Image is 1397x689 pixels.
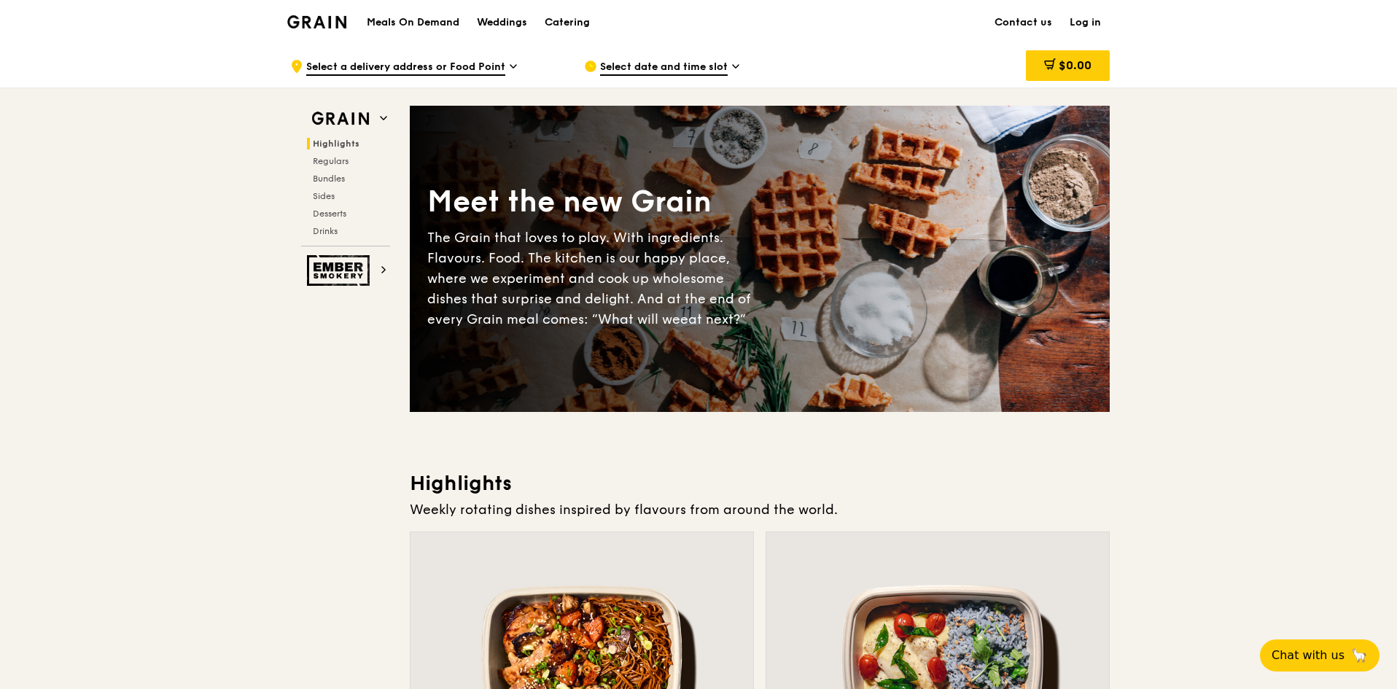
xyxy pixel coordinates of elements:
img: Ember Smokery web logo [307,255,374,286]
div: Weekly rotating dishes inspired by flavours from around the world. [410,499,1110,520]
span: Regulars [313,156,349,166]
a: Log in [1061,1,1110,44]
a: Catering [536,1,599,44]
span: $0.00 [1059,58,1091,72]
span: Chat with us [1272,647,1345,664]
a: Weddings [468,1,536,44]
span: Select a delivery address or Food Point [306,60,505,76]
a: Contact us [986,1,1061,44]
span: Select date and time slot [600,60,728,76]
div: Catering [545,1,590,44]
span: Bundles [313,174,345,184]
span: Sides [313,191,335,201]
h3: Highlights [410,470,1110,497]
span: eat next?” [680,311,746,327]
div: Weddings [477,1,527,44]
span: Highlights [313,139,359,149]
button: Chat with us🦙 [1260,639,1380,672]
img: Grain [287,15,346,28]
span: 🦙 [1350,647,1368,664]
span: Desserts [313,209,346,219]
span: Drinks [313,226,338,236]
img: Grain web logo [307,106,374,132]
div: Meet the new Grain [427,182,760,222]
div: The Grain that loves to play. With ingredients. Flavours. Food. The kitchen is our happy place, w... [427,227,760,330]
h1: Meals On Demand [367,15,459,30]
